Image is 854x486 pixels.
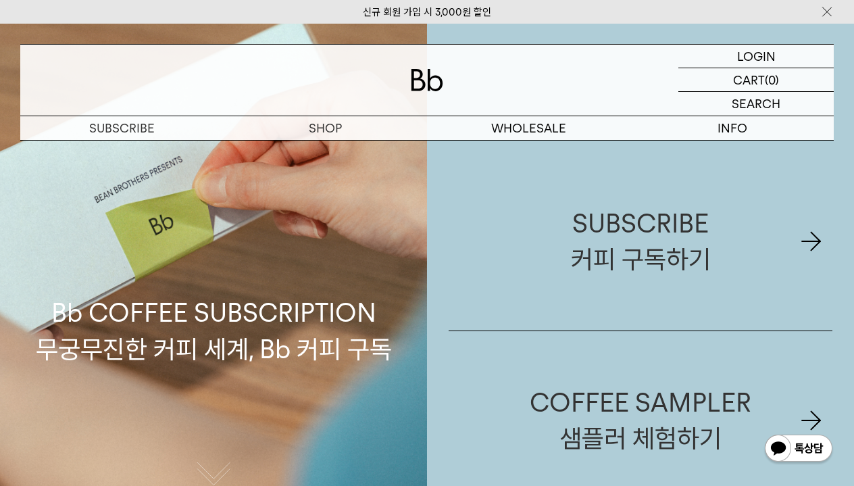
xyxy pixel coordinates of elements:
[737,45,776,68] p: LOGIN
[36,166,392,366] p: Bb COFFEE SUBSCRIPTION 무궁무진한 커피 세계, Bb 커피 구독
[20,116,224,140] a: SUBSCRIBE
[530,385,751,456] div: COFFEE SAMPLER 샘플러 체험하기
[678,45,834,68] a: LOGIN
[763,433,834,466] img: 카카오톡 채널 1:1 채팅 버튼
[224,116,427,140] a: SHOP
[427,116,630,140] p: WHOLESALE
[411,69,443,91] img: 로고
[363,6,491,18] a: 신규 회원 가입 시 3,000원 할인
[733,68,765,91] p: CART
[449,152,832,331] a: SUBSCRIBE커피 구독하기
[571,205,711,277] div: SUBSCRIBE 커피 구독하기
[630,116,834,140] p: INFO
[732,92,780,116] p: SEARCH
[678,68,834,92] a: CART (0)
[765,68,779,91] p: (0)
